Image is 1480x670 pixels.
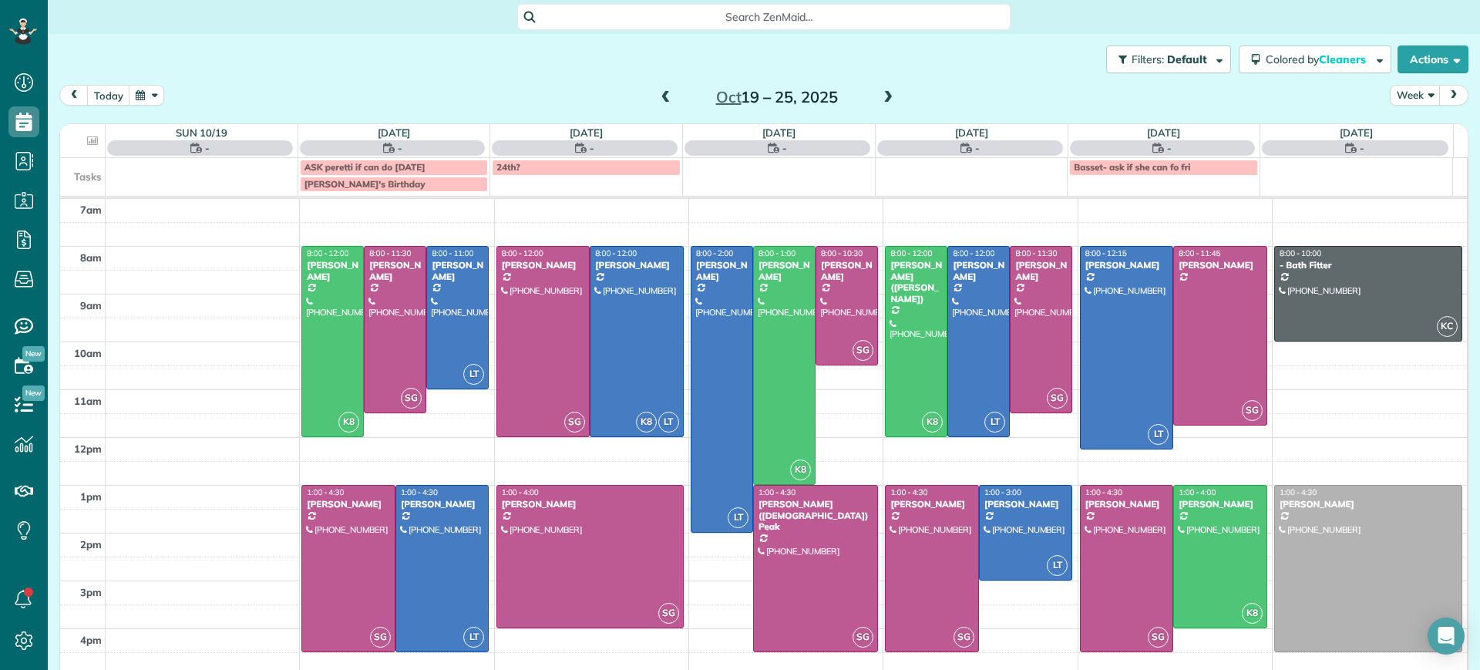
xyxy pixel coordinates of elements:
[87,85,130,106] button: today
[401,388,422,409] span: SG
[952,260,1005,282] div: [PERSON_NAME]
[1398,45,1468,73] button: Actions
[307,248,348,258] span: 8:00 - 12:00
[80,586,102,598] span: 3pm
[1085,248,1127,258] span: 8:00 - 12:15
[1280,248,1321,258] span: 8:00 - 10:00
[307,487,344,497] span: 1:00 - 4:30
[80,299,102,311] span: 9am
[1340,126,1373,139] a: [DATE]
[176,126,227,139] a: Sun 10/19
[953,248,994,258] span: 8:00 - 12:00
[1132,52,1164,66] span: Filters:
[636,412,657,433] span: K8
[501,499,679,510] div: [PERSON_NAME]
[984,499,1068,510] div: [PERSON_NAME]
[1266,52,1371,66] span: Colored by
[1280,487,1317,497] span: 1:00 - 4:30
[401,487,438,497] span: 1:00 - 4:30
[890,499,974,510] div: [PERSON_NAME]
[1242,400,1263,421] span: SG
[1179,487,1216,497] span: 1:00 - 4:00
[74,347,102,359] span: 10am
[80,538,102,550] span: 2pm
[975,140,980,156] span: -
[955,126,988,139] a: [DATE]
[80,251,102,264] span: 8am
[1014,260,1068,282] div: [PERSON_NAME]
[501,260,586,271] div: [PERSON_NAME]
[695,260,748,282] div: [PERSON_NAME]
[1360,140,1364,156] span: -
[820,260,873,282] div: [PERSON_NAME]
[821,248,863,258] span: 8:00 - 10:30
[594,260,679,271] div: [PERSON_NAME]
[681,89,873,106] h2: 19 – 25, 2025
[1279,260,1458,271] div: - Bath Fitter
[463,627,484,648] span: LT
[1437,316,1458,337] span: KC
[890,248,932,258] span: 8:00 - 12:00
[1428,618,1465,655] div: Open Intercom Messenger
[890,260,943,305] div: [PERSON_NAME] ([PERSON_NAME])
[1085,260,1169,271] div: [PERSON_NAME]
[1242,603,1263,624] span: K8
[74,443,102,455] span: 12pm
[758,248,795,258] span: 8:00 - 1:00
[502,248,543,258] span: 8:00 - 12:00
[1179,248,1220,258] span: 8:00 - 11:45
[463,364,484,385] span: LT
[1074,161,1190,173] span: Basset- ask if she can fo fri
[1085,499,1169,510] div: [PERSON_NAME]
[716,87,742,106] span: Oct
[22,386,45,401] span: New
[378,126,411,139] a: [DATE]
[1085,487,1122,497] span: 1:00 - 4:30
[658,603,679,624] span: SG
[595,248,637,258] span: 8:00 - 12:00
[22,346,45,362] span: New
[1106,45,1231,73] button: Filters: Default
[1148,424,1169,445] span: LT
[1390,85,1441,106] button: Week
[1279,499,1458,510] div: [PERSON_NAME]
[1167,52,1208,66] span: Default
[368,260,422,282] div: [PERSON_NAME]
[590,140,594,156] span: -
[304,178,425,190] span: [PERSON_NAME]'s Birthday
[1147,126,1180,139] a: [DATE]
[758,260,811,282] div: [PERSON_NAME]
[80,204,102,216] span: 7am
[1015,248,1057,258] span: 8:00 - 11:30
[570,126,603,139] a: [DATE]
[782,140,787,156] span: -
[431,260,484,282] div: [PERSON_NAME]
[496,161,520,173] span: 24th?
[890,487,927,497] span: 1:00 - 4:30
[658,412,679,433] span: LT
[369,248,411,258] span: 8:00 - 11:30
[758,487,795,497] span: 1:00 - 4:30
[432,248,473,258] span: 8:00 - 11:00
[762,126,795,139] a: [DATE]
[1047,555,1068,576] span: LT
[1319,52,1368,66] span: Cleaners
[853,627,873,648] span: SG
[80,490,102,503] span: 1pm
[984,487,1021,497] span: 1:00 - 3:00
[1239,45,1391,73] button: Colored byCleaners
[370,627,391,648] span: SG
[1439,85,1468,106] button: next
[984,412,1005,433] span: LT
[306,499,391,510] div: [PERSON_NAME]
[502,487,539,497] span: 1:00 - 4:00
[205,140,210,156] span: -
[1047,388,1068,409] span: SG
[564,412,585,433] span: SG
[758,499,873,532] div: [PERSON_NAME] ([DEMOGRAPHIC_DATA]) Peak
[80,634,102,646] span: 4pm
[1178,260,1263,271] div: [PERSON_NAME]
[304,161,425,173] span: ASK peretti if can do [DATE]
[1167,140,1172,156] span: -
[59,85,89,106] button: prev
